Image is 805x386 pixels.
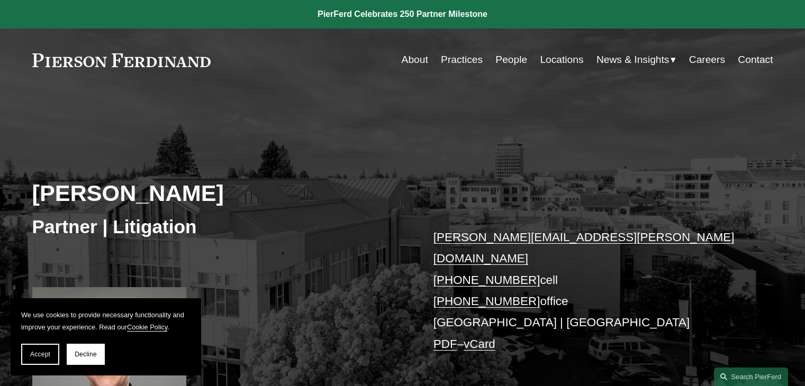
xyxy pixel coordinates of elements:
a: folder dropdown [596,50,676,70]
a: vCard [464,337,495,351]
span: Decline [75,351,97,358]
a: PDF [433,337,457,351]
a: Cookie Policy [127,323,168,331]
a: [PHONE_NUMBER] [433,273,540,287]
span: Accept [30,351,50,358]
a: Contact [738,50,773,70]
a: Search this site [714,367,788,386]
p: We use cookies to provide necessary functionality and improve your experience. Read our . [21,309,191,333]
a: [PHONE_NUMBER] [433,295,540,308]
button: Accept [21,344,59,365]
button: Decline [67,344,105,365]
a: People [495,50,527,70]
a: Careers [689,50,725,70]
h2: [PERSON_NAME] [32,179,403,207]
a: [PERSON_NAME][EMAIL_ADDRESS][PERSON_NAME][DOMAIN_NAME] [433,231,735,265]
span: News & Insights [596,51,670,69]
p: cell office [GEOGRAPHIC_DATA] | [GEOGRAPHIC_DATA] – [433,227,742,355]
a: About [402,50,428,70]
h3: Partner | Litigation [32,215,403,238]
a: Practices [441,50,483,70]
section: Cookie banner [11,298,201,375]
a: Locations [540,50,583,70]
